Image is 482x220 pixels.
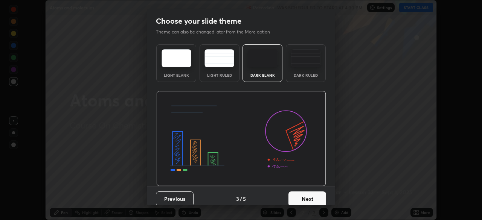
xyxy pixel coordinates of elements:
img: lightRuledTheme.5fabf969.svg [204,49,234,67]
img: darkThemeBanner.d06ce4a2.svg [156,91,326,187]
img: darkTheme.f0cc69e5.svg [248,49,278,67]
button: Next [288,191,326,206]
h2: Choose your slide theme [156,16,241,26]
h4: 3 [236,195,239,203]
div: Dark Blank [247,73,278,77]
h4: / [240,195,242,203]
h4: 5 [243,195,246,203]
img: lightTheme.e5ed3b09.svg [162,49,191,67]
p: Theme can also be changed later from the More option [156,29,278,35]
div: Light Ruled [204,73,235,77]
button: Previous [156,191,194,206]
div: Light Blank [161,73,191,77]
img: darkRuledTheme.de295e13.svg [291,49,320,67]
div: Dark Ruled [291,73,321,77]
